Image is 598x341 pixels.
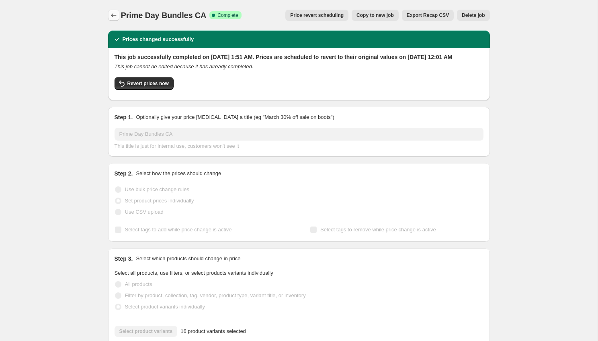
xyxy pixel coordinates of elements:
[125,209,164,215] span: Use CSV upload
[115,255,133,263] h2: Step 3.
[121,11,207,20] span: Prime Day Bundles CA
[115,113,133,121] h2: Step 1.
[290,12,344,18] span: Price revert scheduling
[123,35,194,43] h2: Prices changed successfully
[125,292,306,298] span: Filter by product, collection, tag, vendor, product type, variant title, or inventory
[115,169,133,178] h2: Step 2.
[115,63,254,69] i: This job cannot be edited because it has already completed.
[320,227,436,233] span: Select tags to remove while price change is active
[115,53,483,61] h2: This job successfully completed on [DATE] 1:51 AM. Prices are scheduled to revert to their origin...
[125,304,205,310] span: Select product variants individually
[108,10,119,21] button: Price change jobs
[125,281,152,287] span: All products
[125,186,189,192] span: Use bulk price change rules
[115,270,273,276] span: Select all products, use filters, or select products variants individually
[125,227,232,233] span: Select tags to add while price change is active
[115,143,239,149] span: This title is just for internal use, customers won't see it
[180,327,246,335] span: 16 product variants selected
[352,10,399,21] button: Copy to new job
[136,113,334,121] p: Optionally give your price [MEDICAL_DATA] a title (eg "March 30% off sale on boots")
[285,10,348,21] button: Price revert scheduling
[115,128,483,141] input: 30% off holiday sale
[356,12,394,18] span: Copy to new job
[217,12,238,18] span: Complete
[407,12,449,18] span: Export Recap CSV
[136,169,221,178] p: Select how the prices should change
[115,77,174,90] button: Revert prices now
[127,80,169,87] span: Revert prices now
[136,255,240,263] p: Select which products should change in price
[457,10,489,21] button: Delete job
[462,12,485,18] span: Delete job
[402,10,454,21] button: Export Recap CSV
[125,198,194,204] span: Set product prices individually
